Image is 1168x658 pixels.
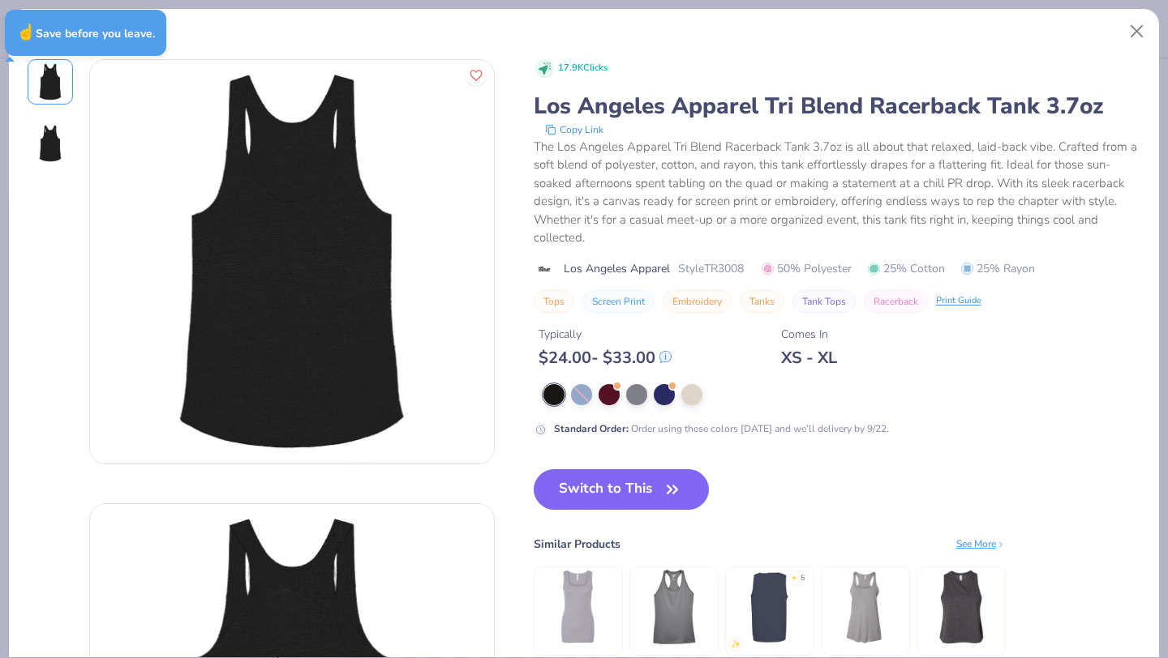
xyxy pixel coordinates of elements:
button: Like [466,65,487,86]
div: $ 24.00 - $ 33.00 [539,348,672,368]
button: Tops [534,290,574,313]
strong: Standard Order : [554,422,629,435]
div: See More [956,536,1006,551]
div: XS - XL [781,348,837,368]
button: Close [1122,16,1153,47]
img: Bella + Canvas Women's Triblend Racerback Tank [827,569,904,646]
span: Style TR3008 [678,260,744,277]
div: Los Angeles Apparel Tri Blend Racerback Tank 3.7oz [534,91,1141,122]
img: Team 365 Ladies' Zone Performance Racerback Tank [635,569,712,646]
img: newest.gif [731,639,741,649]
div: Typically [539,326,672,343]
div: Order using these colors [DATE] and we’ll delivery by 9/22. [554,421,889,436]
button: Embroidery [663,290,732,313]
img: Comfort Colors Adult Heavyweight RS Tank [731,569,808,646]
div: Comes In [781,326,837,343]
div: Print Guide [936,294,981,308]
span: 50% Polyester [762,260,852,277]
img: Front [90,60,494,464]
div: The Los Angeles Apparel Tri Blend Racerback Tank 3.7oz is all about that relaxed, laid-back vibe.... [534,138,1141,247]
span: 25% Rayon [961,260,1035,277]
img: Back [31,124,70,163]
img: Bella + Canvas Ladies' Micro Ribbed Tank [539,569,616,646]
span: 17.9K Clicks [558,62,608,75]
img: Bella + Canvas Women's Racerback Cropped Tank [922,569,999,646]
img: brand logo [534,263,556,276]
div: ★ [791,573,797,579]
button: Switch to This [534,469,710,510]
button: copy to clipboard [540,122,608,138]
div: Products [28,28,88,45]
button: Tanks [740,290,784,313]
button: Tank Tops [792,290,856,313]
button: Racerback [864,290,928,313]
div: 5 [801,573,805,584]
span: Los Angeles Apparel [564,260,670,277]
span: 25% Cotton [868,260,945,277]
div: Similar Products [534,536,620,553]
img: Front [31,62,70,101]
button: Screen Print [582,290,655,313]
